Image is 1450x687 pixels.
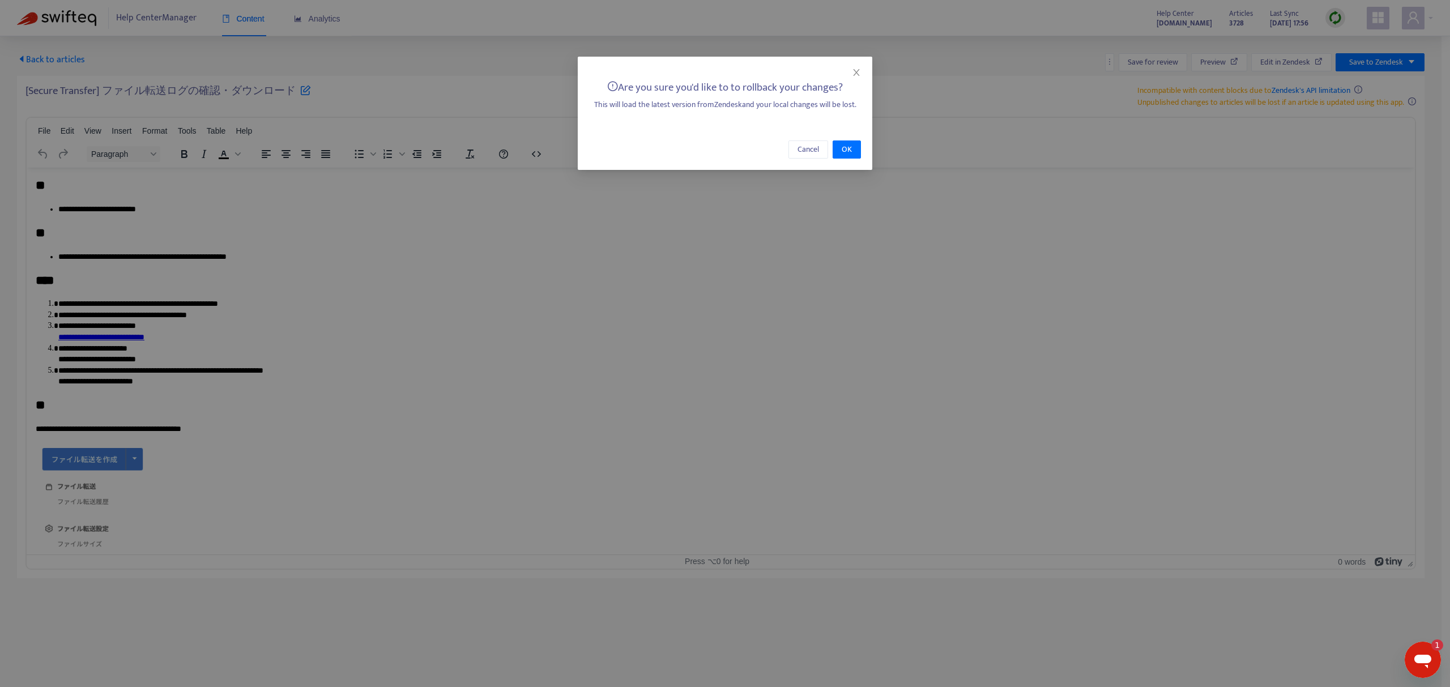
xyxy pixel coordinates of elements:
[850,66,863,79] button: Close
[788,140,828,159] button: Cancel
[589,99,861,111] div: This will load the latest version from Zendesk and your local changes will be lost.
[833,140,861,159] button: OK
[842,143,852,156] span: OK
[1421,639,1443,651] iframe: Number of unread messages
[1405,642,1441,678] iframe: Button to launch messaging window, 1 unread message
[797,143,819,156] span: Cancel
[852,68,861,77] span: close
[589,81,861,95] h5: Are you sure you'd like to to rollback your changes?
